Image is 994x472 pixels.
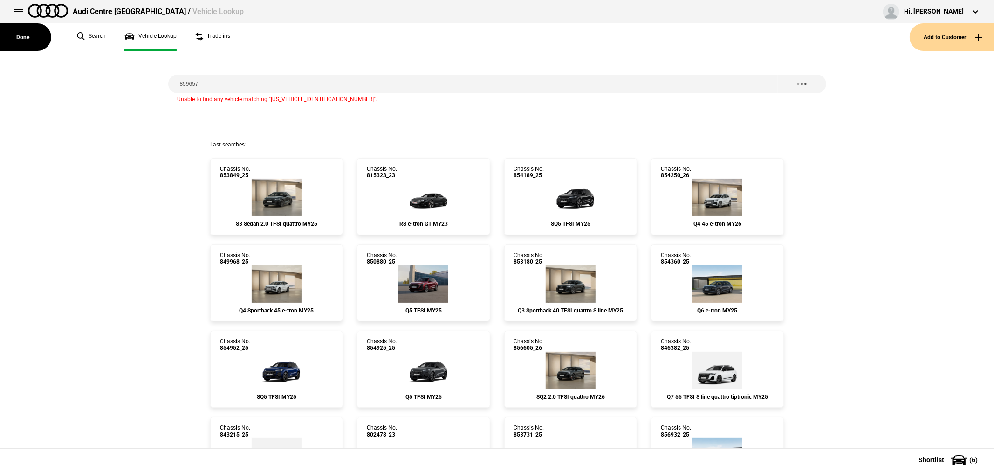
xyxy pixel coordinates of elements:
div: S3 Sedan 2.0 TFSI quattro MY25 [220,221,333,227]
img: Audi_F4NA53_25_AO_2Y2Y_WA7_PY5_PYY_(Nadin:_C19_PY5_PYY_S7E_WA7)_ext.png [252,265,302,303]
div: Unable to find any vehicle matching "[US_VEHICLE_IDENTIFICATION_NUMBER]". [168,93,826,104]
div: Chassis No. [367,424,397,438]
span: 854360_25 [661,258,691,265]
div: Chassis No. [514,338,544,352]
span: 846382_25 [661,345,691,351]
img: Audi_GUBAZG_25_FW_S5S5_3FU_PAH_WA7_6FJ_F80_H65_(Nadin:_3FU_6FJ_C56_F80_H65_PAH_WA7)_ext.png [398,265,448,303]
div: Chassis No. [661,338,691,352]
button: Search [778,75,826,93]
img: Audi_GFBA1A_25_FW_G5G5__(Nadin:_C06)_ext.png [692,265,742,303]
span: 856932_25 [661,431,691,438]
div: RS e-tron GT MY23 [367,221,480,227]
div: Chassis No. [367,338,397,352]
div: SQ5 TFSI MY25 [514,221,627,227]
span: 849968_25 [220,258,250,265]
div: Chassis No. [220,338,250,352]
span: Last searches: [210,141,246,148]
span: 854952_25 [220,345,250,351]
a: Trade ins [195,23,230,51]
span: 815323_23 [367,172,397,179]
img: Audi_4MQCX2_25_EI_2Y2Y_WC7_PAH_54K_(Nadin:_54K_C91_PAH_WC7)_ext.png [692,352,742,389]
img: Audi_F3NC6Y_25_EI_6Y6Y_PXC_WC7_6FJ_52Z_2JD_(Nadin:_2JD_52Z_6FJ_C62_PXC_WC7)_ext.png [546,265,596,303]
div: Chassis No. [367,252,397,265]
img: Audi_GUBAZG_25_FW_6Y6Y_3FU_WA9_PAH_WA7_6FJ_PYH_F80_(Nadin:_3FU_6FJ_C59_F80_PAH_PYH_S9S_WA7_WA9)_e... [396,352,452,389]
span: Shortlist [919,457,944,463]
div: Chassis No. [220,424,250,438]
div: Chassis No. [514,166,544,179]
img: audi.png [28,4,68,18]
img: Audi_GAGS3Y_26_EI_6Y6Y_3FB_VW1_U80_PAI_4ZP_(Nadin:_3FB_4ZP_C52_PAI_U80_VW1)_ext.png [546,352,596,389]
img: Audi_8YMS5Y_25_AR_6Y6Y_6FJ_0P6_4ZP_WXD_PYH_PWO_4GF_PG6_(Nadin:_0P6_4GF_4ZP_6FJ_C56_PG6_PWO_PYH_S7... [252,179,302,216]
span: 853731_25 [514,431,544,438]
div: Q5 TFSI MY25 [367,394,480,400]
span: 853849_25 [220,172,250,179]
span: 802478_23 [367,431,397,438]
div: Q3 Sportback 40 TFSI quattro S line MY25 [514,307,627,314]
div: Audi Centre [GEOGRAPHIC_DATA] / [73,7,244,17]
span: 843215_25 [220,431,250,438]
img: Audi_F83RH7_23_JN_6Y6Y_KB4_WA7_4ZP_(Nadin:_4ZP_73Q_C09_KB4_NW2_SC4_WA7)_ext.png [396,179,452,216]
span: 850880_25 [367,258,397,265]
span: Vehicle Lookup [192,7,244,16]
div: Q7 55 TFSI S line quattro tiptronic MY25 [661,394,774,400]
input: Enter vehicle chassis number or other identifier. [168,75,778,93]
img: Audi_F4BA53_26_AO_2Y2Y_WA7_PY5_PYY_(Nadin:_C20_PY5_PYY_S9S_WA7)_ext.png [692,179,742,216]
button: Shortlist(6) [905,448,994,472]
div: Hi, [PERSON_NAME] [904,7,964,16]
div: Chassis No. [661,252,691,265]
div: Q4 Sportback 45 e-tron MY25 [220,307,333,314]
a: Search [77,23,106,51]
div: Q4 45 e-tron MY26 [661,221,774,227]
div: Q6 e-tron MY25 [661,307,774,314]
div: Chassis No. [220,166,250,179]
div: Chassis No. [220,252,250,265]
span: 854925_25 [367,345,397,351]
div: Q5 TFSI MY25 [367,307,480,314]
span: ( 6 ) [969,457,978,463]
div: Chassis No. [661,166,691,179]
span: 853180_25 [514,258,544,265]
div: SQ2 2.0 TFSI quattro MY26 [514,394,627,400]
div: Chassis No. [661,424,691,438]
div: SQ5 TFSI MY25 [220,394,333,400]
img: Audi_GUBS5Y_25S_GX_0E0E_PAH_WA2_6FJ_PYH_PWO_56T_(Nadin:_56T_6FJ_C59_PAH_PWO_PYH_S9S_WA2)_ext.png [542,179,598,216]
span: 854189_25 [514,172,544,179]
span: 856605_26 [514,345,544,351]
div: Chassis No. [514,424,544,438]
button: Add to Customer [910,23,994,51]
a: Vehicle Lookup [124,23,177,51]
div: Chassis No. [367,166,397,179]
div: Chassis No. [514,252,544,265]
span: 854250_26 [661,172,691,179]
img: Audi_GUBS5Y_25S_GX_2D2D_PAH_2MB_5MK_WA2_3Y4_3CX_PQ7_6FM_PYH_PWO_53D_5J5_(Nadin:_2MB_3CX_3Y4_53D_5... [248,352,304,389]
